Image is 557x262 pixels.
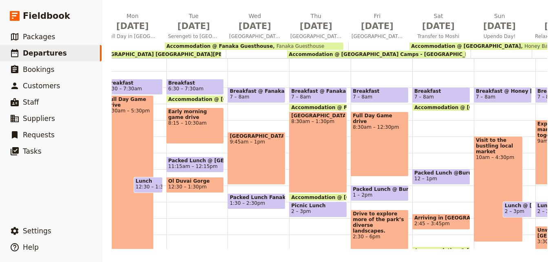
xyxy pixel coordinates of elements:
span: Departures [23,49,67,57]
span: 2:30 – 6pm [353,234,407,240]
span: [GEOGRAPHIC_DATA] [226,33,284,40]
span: Breakfast [168,80,222,86]
span: 12 – 1pm [414,176,437,181]
button: Mon [DATE]Full Day in [GEOGRAPHIC_DATA] [104,12,165,42]
span: Packed Lunch Fanaka Guesthouse [230,195,283,200]
span: Packed Lunch @ [GEOGRAPHIC_DATA] [PERSON_NAME][GEOGRAPHIC_DATA] [168,158,222,163]
span: Serengeti to [GEOGRAPHIC_DATA] [165,33,223,40]
div: Breakfast6:30 – 7:30am [105,79,163,95]
span: Packages [23,33,55,41]
span: 2:45 – 3:45pm [414,221,450,226]
span: 2 – 3pm [291,208,311,214]
span: [DATE] [351,20,403,32]
span: Accommodation @ [GEOGRAPHIC_DATA] [414,248,528,253]
button: Sun [DATE]Upendo Day! [471,12,532,42]
span: Accommodation @ Fanaka Guesthouse [291,105,401,110]
span: [DATE] [413,20,464,32]
div: Arriving in [GEOGRAPHIC_DATA]2:45 – 3:45pm [412,214,470,230]
span: 12:30 – 1:30pm [168,184,207,190]
span: 7 – 8am [230,94,249,100]
button: Sat [DATE]Transfer to Moshi [409,12,471,42]
span: Breakfast @ Fanaka Guesthouse [291,88,345,94]
span: Packed Lunch @Burunge Tented Lodge [414,170,468,176]
div: Full Day Game drive7:30am – 5:30pm [105,95,154,258]
h2: Thu [290,12,342,32]
span: 7 – 8am [476,94,495,100]
span: 7 – 8am [414,94,434,100]
button: Thu [DATE][GEOGRAPHIC_DATA] [287,12,348,42]
span: Full Day in [GEOGRAPHIC_DATA] [104,33,161,40]
span: Breakfast @ Honey [GEOGRAPHIC_DATA] [476,88,530,94]
span: [GEOGRAPHIC_DATA] [287,33,345,40]
div: Early morning game drive8:15 – 10:30am [166,107,224,144]
span: 7 – 8am [537,94,557,100]
h2: Wed [229,12,281,32]
div: Accommodation @ [GEOGRAPHIC_DATA] Camps - [GEOGRAPHIC_DATA] [287,51,466,58]
div: Accommodation @ [GEOGRAPHIC_DATA] Camps - [GEOGRAPHIC_DATA] [412,103,470,111]
div: Accommodation @ [GEOGRAPHIC_DATA] Camps - [GEOGRAPHIC_DATA] [289,193,347,201]
div: Picnic Lunch2 – 3pm [289,202,347,217]
span: Lunch @ [GEOGRAPHIC_DATA] [505,203,530,208]
h2: Sat [413,12,464,32]
span: Tasks [23,147,42,155]
span: 7 – 8am [353,94,372,100]
h2: Fri [351,12,403,32]
span: Upendo Day! [471,33,528,40]
span: Accommodation @ [GEOGRAPHIC_DATA] Camps - [GEOGRAPHIC_DATA] [291,195,487,200]
div: Accommodation @ [GEOGRAPHIC_DATA] [GEOGRAPHIC_DATA][PERSON_NAME] [42,51,221,58]
span: [GEOGRAPHIC_DATA] [348,33,406,40]
span: [DATE] [107,20,158,32]
span: Arriving in [GEOGRAPHIC_DATA] [414,215,468,221]
span: Early morning game drive [168,109,222,120]
span: Full Day Game drive [353,113,407,124]
span: 8:15 – 10:30am [168,120,222,126]
div: [GEOGRAPHIC_DATA]8:30am – 1:30pm [289,112,347,193]
span: [DATE] [290,20,342,32]
div: Breakfast7 – 8am [412,87,470,103]
div: Accommodation @ Fanaka Guesthouse [289,103,347,111]
span: 12:30 – 1:30pm [136,184,174,190]
div: [GEOGRAPHIC_DATA]9:45am – 1pm [228,132,285,185]
span: 8:30am – 12:30pm [353,124,407,130]
span: Accommodation @ [GEOGRAPHIC_DATA] Camps - [GEOGRAPHIC_DATA] [289,52,481,57]
span: Lunch [136,178,161,184]
div: Packed Lunch @Burunge Tented Lodge12 – 1pm [412,169,470,185]
span: Breakfast [414,88,468,94]
div: Accommodation @ [GEOGRAPHIC_DATA] [412,246,470,254]
span: Breakfast [353,88,407,94]
div: Packed Lunch Fanaka Guesthouse1:30 – 2:30pm [228,193,285,209]
div: Breakfast @ Fanaka Guesthouse7 – 8am [289,87,347,103]
span: 7:30am – 5:30pm [107,108,152,114]
div: Visit to the bustling local market10am – 4:30pm [474,136,523,242]
span: 11:15am – 12:15pm [168,163,218,169]
h2: Mon [107,12,158,32]
span: 10am – 4:30pm [476,155,521,160]
button: Fri [DATE][GEOGRAPHIC_DATA] [348,12,409,42]
span: Picnic Lunch [291,203,345,208]
span: Settings [23,227,51,235]
span: Fanaka Guesthouse [273,43,324,49]
span: [DATE] [229,20,281,32]
div: Breakfast7 – 8am [351,87,409,103]
span: Help [23,243,39,251]
div: Accommodation @ Fanaka GuesthouseFanaka Guesthouse [165,43,343,50]
span: 2 – 3pm [505,208,524,214]
span: 1:30 – 2:30pm [230,200,265,206]
span: Accommodation @ [GEOGRAPHIC_DATA] [GEOGRAPHIC_DATA][PERSON_NAME] [168,96,386,102]
h2: Tue [168,12,219,32]
span: Visit to the bustling local market [476,137,521,155]
span: Full Day Game drive [107,96,152,108]
span: Breakfast @ Fanaka Guesthouse [230,88,283,94]
span: Transfer to Moshi [409,33,467,40]
span: 9:45am – 1pm [230,139,283,145]
h2: Sun [474,12,525,32]
button: Tue [DATE]Serengeti to [GEOGRAPHIC_DATA] [165,12,226,42]
span: Fieldbook [23,10,70,22]
span: [DATE] [168,20,219,32]
span: 1 – 2pm [353,192,372,198]
span: 6:30 – 7:30am [107,86,142,92]
span: Accommodation @ [GEOGRAPHIC_DATA] [411,43,521,49]
div: Packed Lunch @ Burunge Tented Lodge1 – 2pm [351,185,409,201]
div: Ol Duvai Gorge12:30 – 1:30pm [166,177,224,193]
div: Packed Lunch @ [GEOGRAPHIC_DATA] [PERSON_NAME][GEOGRAPHIC_DATA]11:15am – 12:15pm [166,157,224,172]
